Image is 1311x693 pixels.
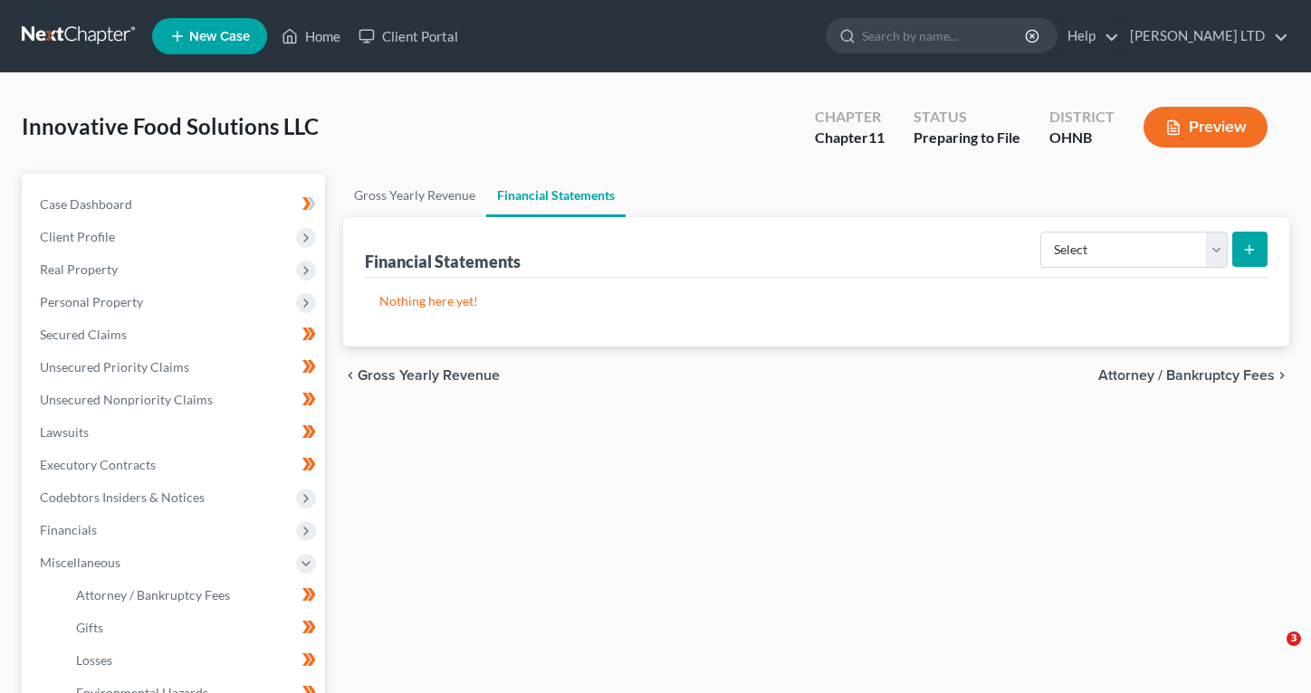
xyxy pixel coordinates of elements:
[1275,368,1289,383] i: chevron_right
[22,113,319,139] span: Innovative Food Solutions LLC
[76,620,103,635] span: Gifts
[862,19,1028,52] input: Search by name...
[40,294,143,309] span: Personal Property
[343,368,358,383] i: chevron_left
[273,20,349,52] a: Home
[40,457,156,472] span: Executory Contracts
[40,424,89,440] span: Lawsuits
[40,392,213,407] span: Unsecured Nonpriority Claims
[25,318,325,351] a: Secured Claims
[914,128,1020,148] div: Preparing to File
[62,612,325,644] a: Gifts
[379,292,1253,310] p: Nothing here yet!
[343,368,500,383] button: chevron_left Gross Yearly Revenue
[25,416,325,449] a: Lawsuits
[62,579,325,612] a: Attorney / Bankruptcy Fees
[358,368,500,383] span: Gross Yearly Revenue
[40,229,115,244] span: Client Profile
[868,128,885,146] span: 11
[25,351,325,384] a: Unsecured Priority Claims
[815,107,885,128] div: Chapter
[1098,368,1275,383] span: Attorney / Bankruptcy Fees
[40,489,205,505] span: Codebtors Insiders & Notices
[486,174,626,217] a: Financial Statements
[25,188,325,221] a: Case Dashboard
[1144,107,1268,147] button: Preview
[1049,107,1115,128] div: District
[1058,20,1119,52] a: Help
[25,449,325,481] a: Executory Contracts
[365,251,521,272] div: Financial Statements
[1121,20,1288,52] a: [PERSON_NAME] LTD
[40,555,120,570] span: Miscellaneous
[815,128,885,148] div: Chapter
[343,174,486,217] a: Gross Yearly Revenue
[40,196,132,212] span: Case Dashboard
[62,644,325,677] a: Losses
[1098,368,1289,383] button: Attorney / Bankruptcy Fees chevron_right
[40,359,189,375] span: Unsecured Priority Claims
[1249,631,1293,675] iframe: Intercom live chat
[1287,631,1301,646] span: 3
[189,30,250,43] span: New Case
[40,327,127,342] span: Secured Claims
[76,587,230,603] span: Attorney / Bankruptcy Fees
[40,261,118,277] span: Real Property
[1049,128,1115,148] div: OHNB
[349,20,467,52] a: Client Portal
[40,522,97,537] span: Financials
[914,107,1020,128] div: Status
[25,384,325,416] a: Unsecured Nonpriority Claims
[76,652,112,668] span: Losses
